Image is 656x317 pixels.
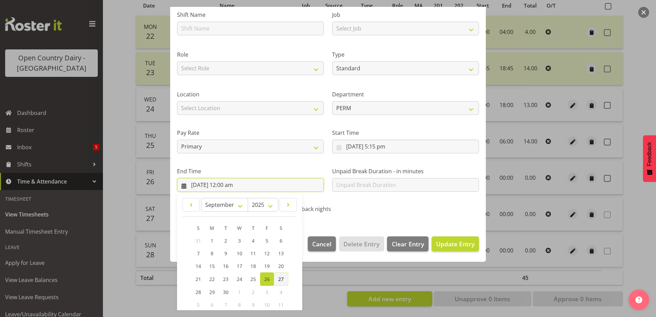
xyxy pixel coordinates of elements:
label: End Time [177,167,324,175]
span: 24 [237,276,242,282]
span: 11 [250,250,256,257]
span: S [280,225,282,231]
button: Clear Entry [387,236,428,251]
a: 20 [274,260,288,272]
a: 19 [260,260,274,272]
span: 15 [209,263,215,269]
span: Cancel [312,239,331,248]
a: 5 [260,234,274,247]
span: 22 [209,276,215,282]
span: 14 [196,263,201,269]
span: S [197,225,200,231]
span: 29 [209,289,215,295]
a: 9 [219,247,233,260]
a: 14 [191,260,205,272]
span: T [224,225,227,231]
a: 18 [246,260,260,272]
span: 28 [196,289,201,295]
a: 6 [274,234,288,247]
a: 2 [219,234,233,247]
a: 11 [246,247,260,260]
a: 8 [205,247,219,260]
img: help-xxl-2.png [635,296,642,303]
a: 15 [205,260,219,272]
button: Update Entry [432,236,479,251]
label: Shift Name [177,11,324,19]
span: 6 [280,237,282,244]
span: 7 [197,250,200,257]
label: Location [177,90,324,98]
a: 30 [219,286,233,298]
span: 23 [223,276,229,282]
a: 28 [191,286,205,298]
a: 29 [205,286,219,298]
label: Job [332,11,479,19]
span: 9 [224,250,227,257]
span: 13 [278,250,284,257]
button: Cancel [308,236,336,251]
span: Delete Entry [343,239,379,248]
span: 9 [252,302,255,308]
span: 5 [266,237,268,244]
span: Feedback [646,142,653,166]
a: 23 [219,272,233,286]
input: Click to select... [332,140,479,153]
label: Unpaid Break Duration - in minutes [332,167,479,175]
label: Start Time [332,129,479,137]
a: 26 [260,272,274,286]
span: W [237,225,242,231]
span: 16 [223,263,229,269]
span: 6 [211,302,213,308]
span: 3 [238,237,241,244]
label: Department [332,90,479,98]
span: 17 [237,263,242,269]
span: 3 [266,289,268,295]
span: 20 [278,263,284,269]
span: 31 [196,237,201,244]
label: Role [177,50,324,59]
span: 4 [280,289,282,295]
a: 13 [274,247,288,260]
input: Click to select... [177,178,324,192]
a: 10 [233,247,246,260]
span: M [210,225,214,231]
span: 2 [252,289,255,295]
span: 7 [224,302,227,308]
a: 24 [233,272,246,286]
span: 11 [278,302,284,308]
span: 27 [278,276,284,282]
span: 1 [211,237,213,244]
span: 30 [223,289,229,295]
span: Clear Entry [392,239,424,248]
button: Delete Entry [339,236,384,251]
span: 26 [264,276,270,282]
a: 16 [219,260,233,272]
span: 8 [211,250,213,257]
input: Unpaid Break Duration [332,178,479,192]
a: 17 [233,260,246,272]
span: 4 [252,237,255,244]
span: 21 [196,276,201,282]
button: Feedback - Show survey [643,135,656,182]
input: Shift Name [177,22,324,35]
span: 12 [264,250,270,257]
span: 8 [238,302,241,308]
a: 1 [205,234,219,247]
a: 3 [233,234,246,247]
a: 22 [205,272,219,286]
span: 18 [250,263,256,269]
label: Pay Rate [177,129,324,137]
span: T [252,225,255,231]
span: F [266,225,268,231]
a: 25 [246,272,260,286]
a: 7 [191,247,205,260]
a: 21 [191,272,205,286]
span: 10 [264,302,270,308]
span: Call back nights [287,206,331,212]
span: 2 [224,237,227,244]
span: 10 [237,250,242,257]
span: 25 [250,276,256,282]
label: Type [332,50,479,59]
a: 27 [274,272,288,286]
a: 12 [260,247,274,260]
